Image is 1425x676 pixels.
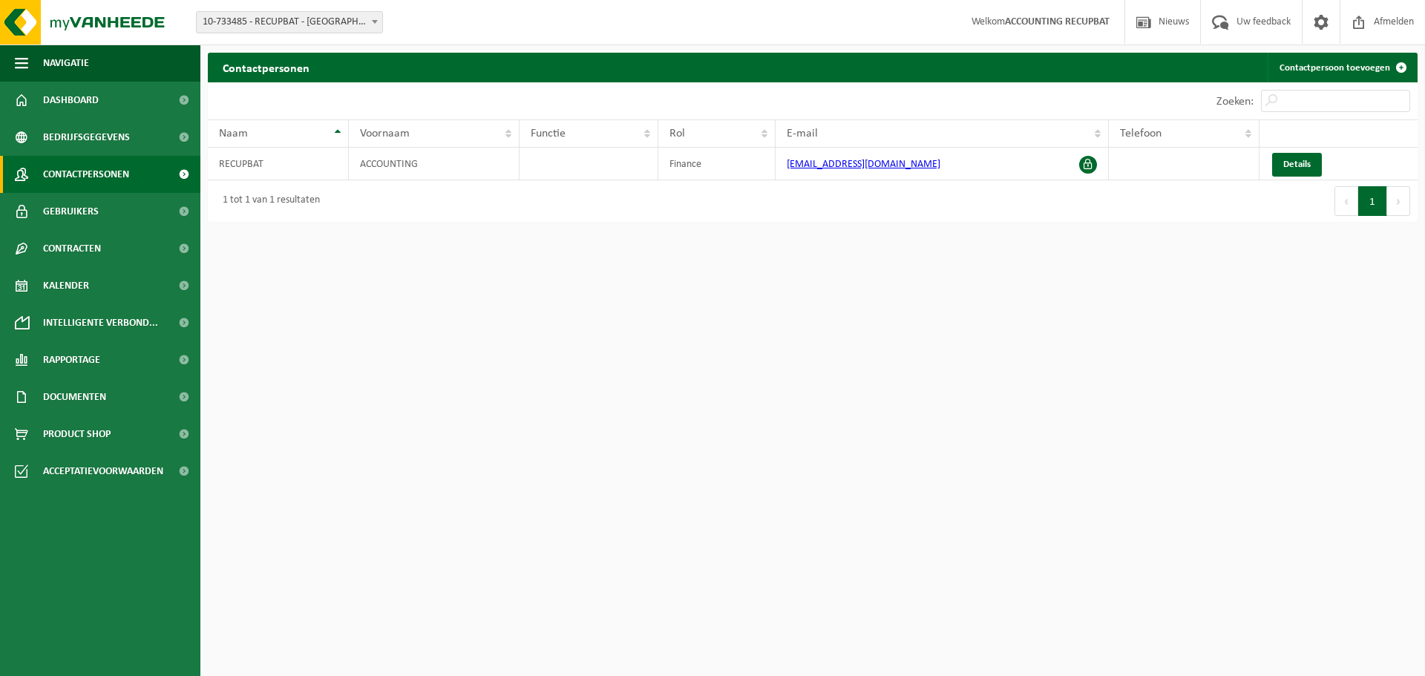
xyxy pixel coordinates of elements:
[43,119,130,156] span: Bedrijfsgegevens
[43,341,100,378] span: Rapportage
[197,12,382,33] span: 10-733485 - RECUPBAT - ANTWERPEN
[1387,186,1410,216] button: Next
[1283,160,1311,169] span: Details
[196,11,383,33] span: 10-733485 - RECUPBAT - ANTWERPEN
[787,128,818,140] span: E-mail
[43,82,99,119] span: Dashboard
[43,378,106,416] span: Documenten
[531,128,566,140] span: Functie
[1358,186,1387,216] button: 1
[43,453,163,490] span: Acceptatievoorwaarden
[1272,153,1322,177] a: Details
[669,128,685,140] span: Rol
[43,193,99,230] span: Gebruikers
[1334,186,1358,216] button: Previous
[43,416,111,453] span: Product Shop
[1120,128,1162,140] span: Telefoon
[43,45,89,82] span: Navigatie
[349,148,520,180] td: ACCOUNTING
[43,267,89,304] span: Kalender
[215,188,320,214] div: 1 tot 1 van 1 resultaten
[1216,96,1254,108] label: Zoeken:
[360,128,410,140] span: Voornaam
[1005,16,1110,27] strong: ACCOUNTING RECUPBAT
[43,156,129,193] span: Contactpersonen
[1268,53,1416,82] a: Contactpersoon toevoegen
[658,148,776,180] td: Finance
[208,53,324,82] h2: Contactpersonen
[43,230,101,267] span: Contracten
[208,148,349,180] td: RECUPBAT
[43,304,158,341] span: Intelligente verbond...
[787,159,940,170] a: [EMAIL_ADDRESS][DOMAIN_NAME]
[219,128,248,140] span: Naam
